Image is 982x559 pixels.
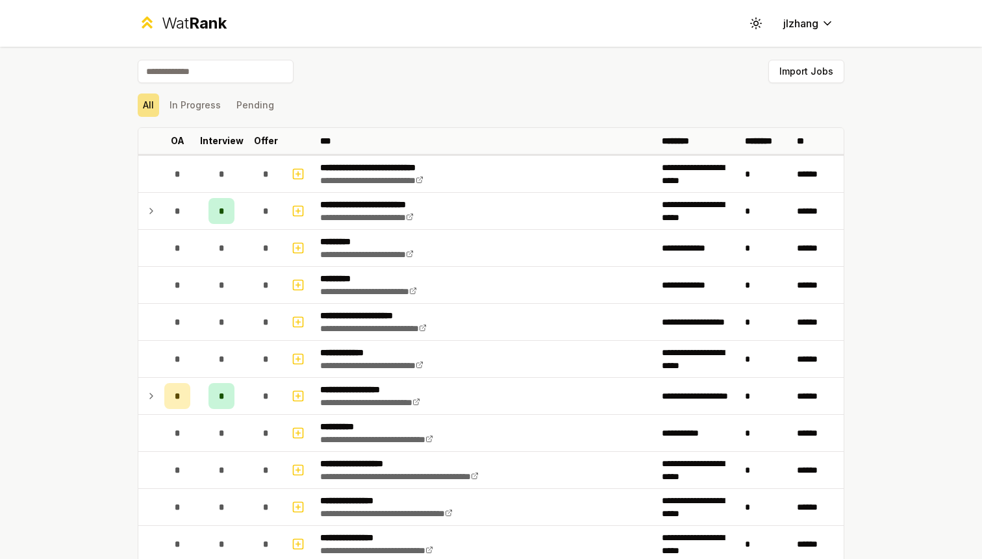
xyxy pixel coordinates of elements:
a: WatRank [138,13,227,34]
p: Offer [254,134,278,147]
button: jlzhang [773,12,844,35]
button: All [138,93,159,117]
button: In Progress [164,93,226,117]
div: Wat [162,13,227,34]
button: Pending [231,93,279,117]
p: OA [171,134,184,147]
button: Import Jobs [768,60,844,83]
span: jlzhang [783,16,818,31]
p: Interview [200,134,244,147]
span: Rank [189,14,227,32]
